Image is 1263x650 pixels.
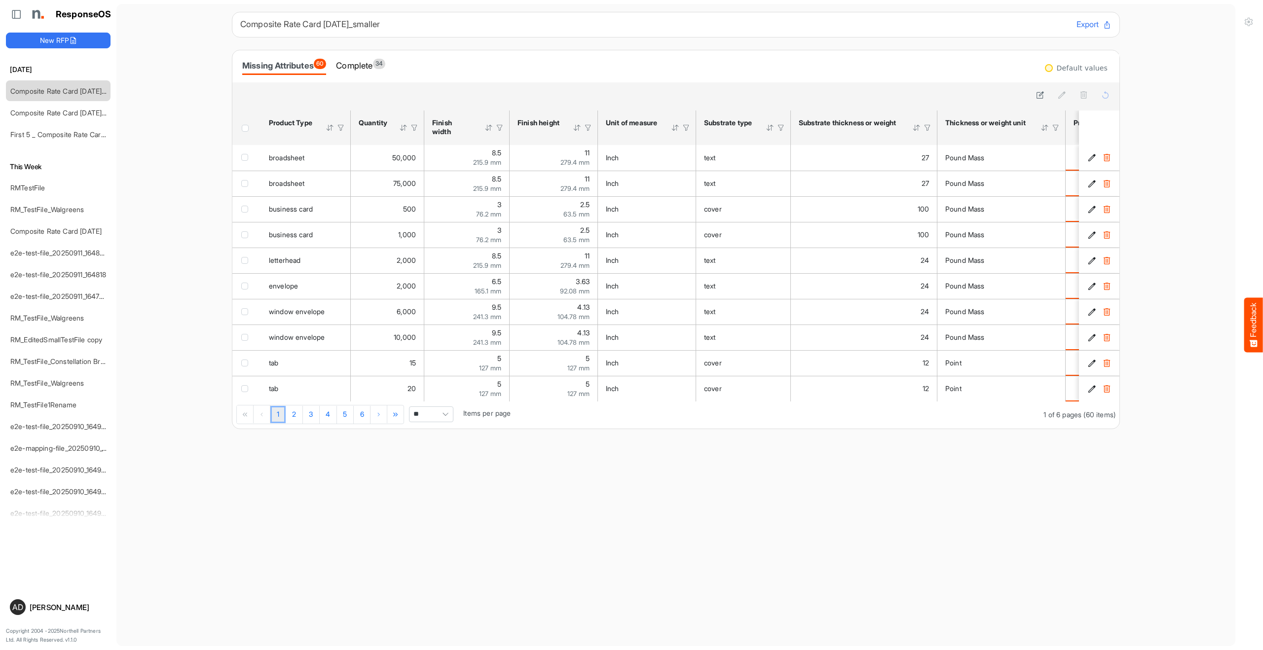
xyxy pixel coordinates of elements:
[945,205,985,213] span: Pound Mass
[424,325,510,350] td: 9.5 is template cell Column Header httpsnorthellcomontologiesmapping-rulesmeasurementhasfinishsiz...
[232,325,261,350] td: checkbox
[1102,230,1112,240] button: Delete
[492,277,501,286] span: 6.5
[351,171,424,196] td: 75000 is template cell Column Header httpsnorthellcomontologiesmapping-rulesorderhasquantity
[12,603,23,611] span: AD
[606,118,658,127] div: Unit of measure
[492,252,501,260] span: 8.5
[479,390,501,397] span: 127 mm
[473,313,501,321] span: 241.3 mm
[232,222,261,248] td: checkbox
[10,487,110,496] a: e2e-test-file_20250910_164923
[269,118,313,127] div: Product Type
[1102,358,1112,368] button: Delete
[10,249,108,257] a: e2e-test-file_20250911_164826
[351,273,424,299] td: 2000 is template cell Column Header httpsnorthellcomontologiesmapping-rulesorderhasquantity
[560,184,590,192] span: 279.4 mm
[598,222,696,248] td: Inch is template cell Column Header httpsnorthellcomontologiesmapping-rulesmeasurementhasunitofme...
[261,171,351,196] td: broadsheet is template cell Column Header product-type
[606,384,619,393] span: Inch
[10,130,129,139] a: First 5 _ Composite Rate Card [DATE]
[704,118,753,127] div: Substrate type
[921,307,929,316] span: 24
[261,299,351,325] td: window envelope is template cell Column Header product-type
[10,270,107,279] a: e2e-test-file_20250911_164818
[560,158,590,166] span: 279.4 mm
[510,273,598,299] td: 3.625 is template cell Column Header httpsnorthellcomontologiesmapping-rulesmeasurementhasfinishs...
[1102,307,1112,317] button: Delete
[410,123,419,132] div: Filter Icon
[586,354,590,362] span: 5
[585,148,590,157] span: 11
[424,171,510,196] td: 8.5 is template cell Column Header httpsnorthellcomontologiesmapping-rulesmeasurementhasfinishsiz...
[937,376,1066,401] td: Point is template cell Column Header httpsnorthellcomontologiesmapping-rulesmaterialhasmaterialth...
[606,205,619,213] span: Inch
[945,179,985,187] span: Pound Mass
[56,9,111,20] h1: ResponseOS
[371,405,387,423] div: Go to next page
[237,405,254,423] div: Go to first page
[476,236,501,244] span: 76.2 mm
[598,350,696,376] td: Inch is template cell Column Header httpsnorthellcomontologiesmapping-rulesmeasurementhasunitofme...
[269,256,301,264] span: letterhead
[567,390,590,397] span: 127 mm
[1102,153,1112,163] button: Delete
[1087,204,1097,214] button: Edit
[945,282,985,290] span: Pound Mass
[1087,384,1097,394] button: Edit
[337,406,354,424] a: Page 5 of 6 Pages
[232,196,261,222] td: checkbox
[424,376,510,401] td: 5 is template cell Column Header httpsnorthellcomontologiesmapping-rulesmeasurementhasfinishsizew...
[1066,145,1154,171] td: is template cell Column Header httpsnorthellcomontologiesmapping-rulesmanufacturinghasprintedsides
[937,248,1066,273] td: Pound Mass is template cell Column Header httpsnorthellcomontologiesmapping-rulesmaterialhasmater...
[577,303,590,311] span: 4.13
[393,179,416,187] span: 75,000
[397,307,416,316] span: 6,000
[560,261,590,269] span: 279.4 mm
[1079,350,1121,376] td: de7f8e5c-571b-4ffd-abcd-c90a0acf5363 is template cell Column Header
[777,123,785,132] div: Filter Icon
[270,406,286,424] a: Page 1 of 6 Pages
[1066,376,1154,401] td: is template cell Column Header httpsnorthellcomontologiesmapping-rulesmanufacturinghasprintedsides
[269,179,305,187] span: broadsheet
[397,256,416,264] span: 2,000
[510,299,598,325] td: 4.125 is template cell Column Header httpsnorthellcomontologiesmapping-rulesmeasurementhasfinishs...
[510,376,598,401] td: 5 is template cell Column Header httpsnorthellcomontologiesmapping-rulesmeasurementhasfinishsizeh...
[704,256,716,264] span: text
[1079,376,1121,401] td: dcc7c596-c4b5-430f-b44f-d978d81d3692 is template cell Column Header
[424,145,510,171] td: 8.5 is template cell Column Header httpsnorthellcomontologiesmapping-rulesmeasurementhasfinishsiz...
[269,230,313,239] span: business card
[923,123,932,132] div: Filter Icon
[242,59,326,72] div: Missing Attributes
[704,307,716,316] span: text
[696,376,791,401] td: cover is template cell Column Header httpsnorthellcomontologiesmapping-rulesmaterialhassubstratem...
[580,226,590,234] span: 2.5
[10,205,84,214] a: RM_TestFile_Walgreens
[704,230,722,239] span: cover
[261,376,351,401] td: tab is template cell Column Header product-type
[704,384,722,393] span: cover
[10,314,84,322] a: RM_TestFile_Walgreens
[510,171,598,196] td: 11 is template cell Column Header httpsnorthellcomontologiesmapping-rulesmeasurementhasfinishsize...
[918,230,929,239] span: 100
[351,325,424,350] td: 10000 is template cell Column Header httpsnorthellcomontologiesmapping-rulesorderhasquantity
[1066,325,1154,350] td: is template cell Column Header httpsnorthellcomontologiesmapping-rulesmanufacturinghasprintedsides
[492,175,501,183] span: 8.5
[598,299,696,325] td: Inch is template cell Column Header httpsnorthellcomontologiesmapping-rulesmeasurementhasunitofme...
[696,222,791,248] td: cover is template cell Column Header httpsnorthellcomontologiesmapping-rulesmaterialhassubstratem...
[945,153,985,162] span: Pound Mass
[1043,410,1081,419] span: 1 of 6 pages
[606,230,619,239] span: Inch
[606,256,619,264] span: Inch
[606,307,619,316] span: Inch
[351,145,424,171] td: 50000 is template cell Column Header httpsnorthellcomontologiesmapping-rulesorderhasquantity
[945,256,985,264] span: Pound Mass
[10,444,125,452] a: e2e-mapping-file_20250910_164923
[518,118,560,127] div: Finish height
[10,292,108,300] a: e2e-test-file_20250911_164738
[791,145,937,171] td: 27 is template cell Column Header httpsnorthellcomontologiesmapping-rulesmaterialhasmaterialthick...
[704,153,716,162] span: text
[10,183,45,192] a: RMTestFile
[269,153,305,162] span: broadsheet
[10,335,102,344] a: RM_EditedSmallTestFile copy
